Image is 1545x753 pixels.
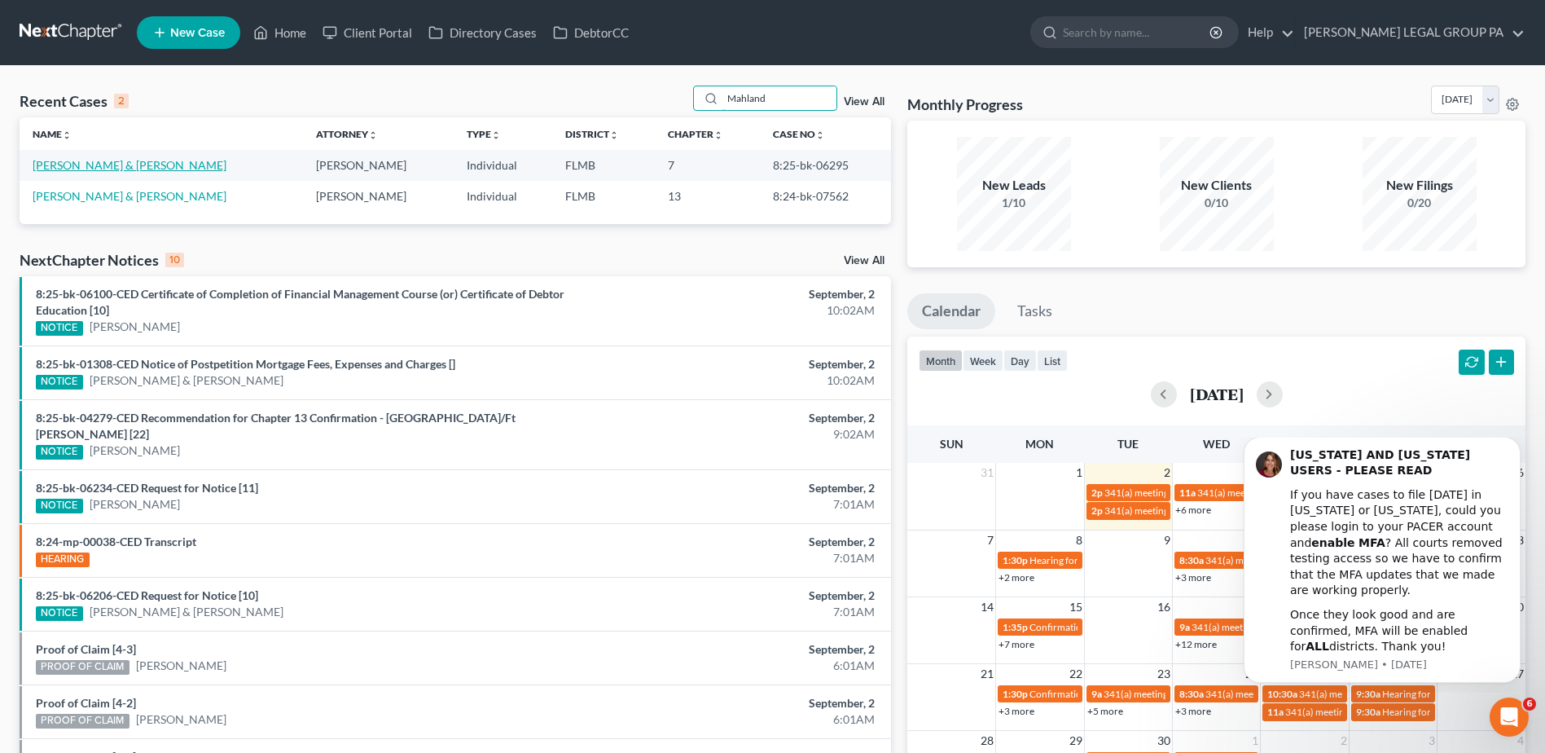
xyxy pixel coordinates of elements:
button: list [1037,350,1068,372]
a: [PERSON_NAME] & [PERSON_NAME] [33,189,226,203]
span: 8 [1074,531,1084,550]
span: Confirmation hearing for [PERSON_NAME] & [PERSON_NAME] [1029,688,1301,700]
span: 15 [1068,597,1084,617]
i: unfold_more [368,130,378,140]
div: September, 2 [606,356,875,372]
span: 341(a) meeting for [PERSON_NAME] [1299,688,1456,700]
div: 7:01AM [606,550,875,566]
span: Sat [1471,437,1491,451]
button: week [963,350,1003,372]
div: September, 2 [606,480,875,496]
div: 9:02AM [606,426,875,443]
div: September, 2 [606,641,875,658]
div: PROOF OF CLAIM [36,660,129,675]
a: Districtunfold_more [565,128,619,140]
div: 6:01AM [606,711,875,728]
td: [PERSON_NAME] [303,181,453,211]
td: Individual [454,150,552,180]
div: NextChapter Notices [20,250,184,270]
a: Proof of Claim [4-3] [36,642,136,656]
i: unfold_more [815,130,825,140]
span: 341(a) meeting for [PERSON_NAME] & [PERSON_NAME] [1104,504,1348,517]
span: 11a [1267,706,1284,718]
span: 8:30a [1179,688,1204,700]
span: 21 [979,664,995,684]
span: 30 [1156,731,1172,751]
a: +3 more [1175,571,1211,583]
div: New Filings [1363,176,1477,195]
img: Profile image for Katie [37,14,63,40]
a: Typeunfold_more [467,128,501,140]
span: 9 [1162,531,1172,550]
span: Hearing for [PERSON_NAME] [1029,554,1157,566]
div: NOTICE [36,606,83,621]
div: New Leads [957,176,1071,195]
td: [PERSON_NAME] [303,150,453,180]
span: Mon [1025,437,1054,451]
span: 2 [1339,731,1349,751]
span: 341(a) meeting for [PERSON_NAME] [1205,554,1363,566]
iframe: Intercom live chat [1490,698,1529,737]
span: 14 [979,597,995,617]
div: NOTICE [36,321,83,336]
span: 341(a) meeting for [PERSON_NAME] & [PERSON_NAME] [1192,621,1435,633]
a: Calendar [907,293,995,329]
span: 2p [1091,487,1103,499]
div: NOTICE [36,445,83,460]
span: New Case [170,27,225,39]
b: [US_STATE] AND [US_STATE] USERS - PLEASE READ [71,11,251,40]
span: 10:30a [1267,688,1297,700]
h3: Monthly Progress [907,95,1023,114]
a: 8:25-bk-01308-CED Notice of Postpetition Mortgage Fees, Expenses and Charges [] [36,357,455,371]
a: 8:25-bk-06100-CED Certificate of Completion of Financial Management Course (or) Certificate of De... [36,287,564,317]
span: Wed [1203,437,1230,451]
b: ALL [86,202,110,215]
a: [PERSON_NAME] [90,443,180,459]
p: Message from Katie, sent 4w ago [71,220,289,235]
span: 1:35p [1003,621,1028,633]
div: September, 2 [606,695,875,711]
a: [PERSON_NAME] & [PERSON_NAME] [90,604,283,620]
a: Client Portal [314,18,420,47]
div: September, 2 [606,588,875,604]
span: 9:30a [1356,706,1380,718]
input: Search by name... [722,86,836,110]
div: HEARING [36,553,90,567]
a: +3 more [999,705,1034,717]
input: Search by name... [1063,17,1212,47]
span: 1 [1250,731,1260,751]
a: [PERSON_NAME] [136,658,226,674]
span: 341(a) meeting for [PERSON_NAME] & [PERSON_NAME] [1197,487,1441,499]
i: unfold_more [609,130,619,140]
div: 7:01AM [606,496,875,513]
div: 10:02AM [606,372,875,389]
div: 1/10 [957,195,1071,211]
div: September, 2 [606,534,875,550]
a: 8:25-bk-04279-CED Recommendation for Chapter 13 Confirmation - [GEOGRAPHIC_DATA]/Ft [PERSON_NAME]... [36,411,516,441]
td: 8:24-bk-07562 [760,181,891,211]
a: Attorneyunfold_more [316,128,378,140]
a: [PERSON_NAME] LEGAL GROUP PA [1296,18,1525,47]
span: 23 [1156,664,1172,684]
span: 1:30p [1003,688,1028,700]
span: 7 [985,531,995,550]
span: Fri [1385,437,1402,451]
span: 341(a) meeting for [PERSON_NAME] [1205,688,1363,700]
a: [PERSON_NAME] [136,711,226,728]
h2: [DATE] [1190,385,1244,403]
a: Chapterunfold_more [668,128,723,140]
iframe: Intercom notifications message [1219,438,1545,693]
a: +2 more [999,571,1034,583]
a: [PERSON_NAME] & [PERSON_NAME] [33,158,226,172]
a: +7 more [999,638,1034,650]
div: 10 [165,253,184,267]
span: 11a [1179,487,1196,499]
a: 8:25-bk-06206-CED Request for Notice [10] [36,588,258,602]
span: Tue [1117,437,1139,451]
span: 2p [1091,504,1103,517]
span: 28 [979,731,995,751]
span: 16 [1156,597,1172,617]
a: [PERSON_NAME] [90,319,180,335]
a: +12 more [1175,638,1217,650]
span: 341(a) meeting for [PERSON_NAME] & [PERSON_NAME] [1104,487,1348,499]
